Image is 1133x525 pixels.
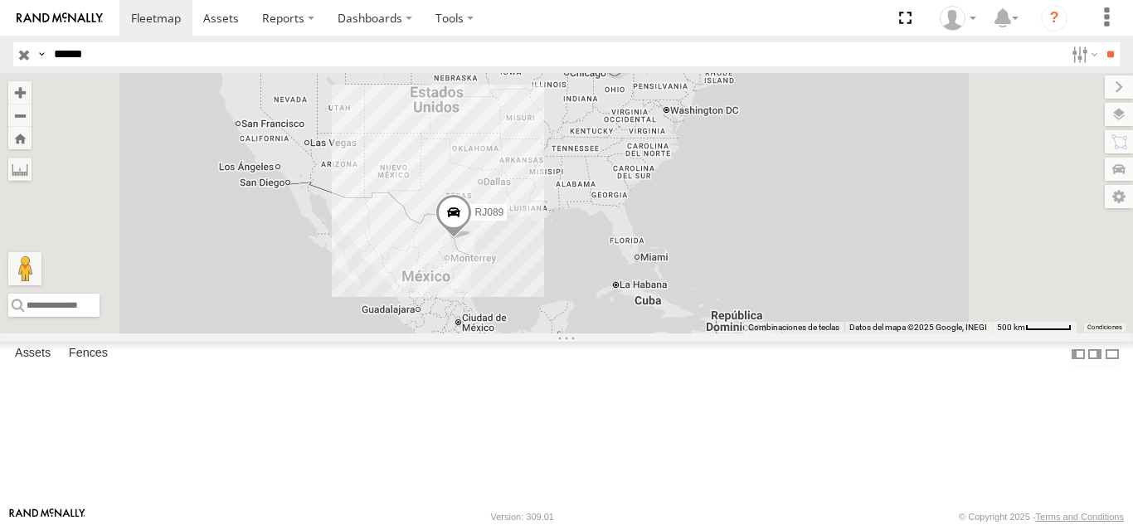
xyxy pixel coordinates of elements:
button: Zoom Home [8,127,32,149]
span: RJ089 [475,207,504,218]
i: ? [1041,5,1067,32]
label: Dock Summary Table to the Right [1087,342,1103,366]
label: Dock Summary Table to the Left [1070,342,1087,366]
div: Taylete Medina [934,6,982,31]
a: Visit our Website [9,508,85,525]
button: Combinaciones de teclas [748,322,839,333]
label: Search Filter Options [1065,42,1101,66]
button: Arrastra el hombrecito naranja al mapa para abrir Street View [8,252,41,285]
div: Version: 309.01 [491,512,554,522]
label: Assets [7,343,59,366]
a: Condiciones (se abre en una nueva pestaña) [1087,323,1122,330]
label: Search Query [35,42,48,66]
div: © Copyright 2025 - [959,512,1124,522]
a: Terms and Conditions [1036,512,1124,522]
button: Escala del mapa: 500 km por 52 píxeles [992,322,1077,333]
label: Map Settings [1105,185,1133,208]
label: Fences [61,343,116,366]
label: Hide Summary Table [1104,342,1121,366]
label: Measure [8,158,32,181]
span: Datos del mapa ©2025 Google, INEGI [849,323,987,332]
button: Zoom in [8,81,32,104]
span: 500 km [997,323,1025,332]
img: rand-logo.svg [17,12,103,24]
button: Zoom out [8,104,32,127]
